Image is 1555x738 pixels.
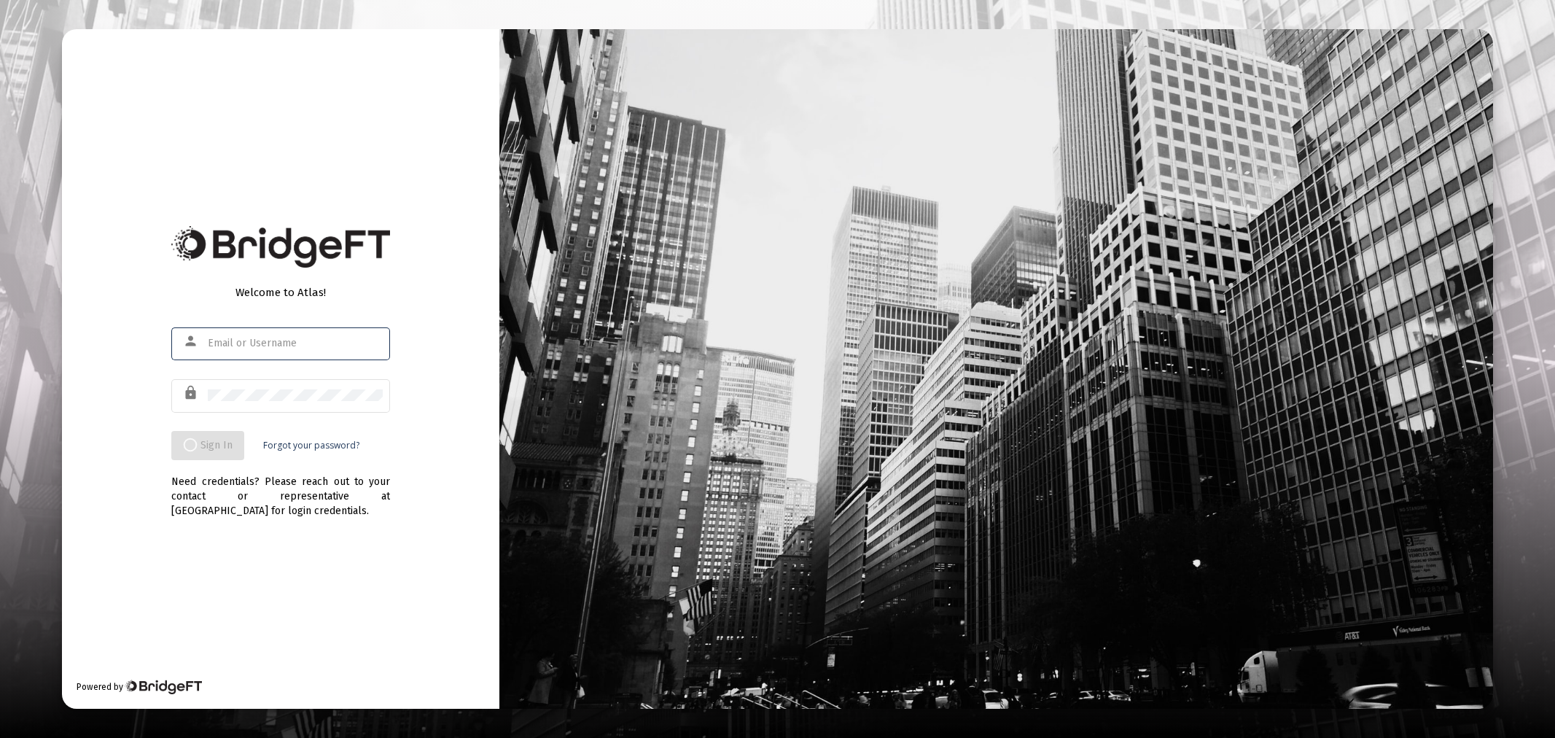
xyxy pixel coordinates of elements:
[183,384,200,402] mat-icon: lock
[183,439,233,451] span: Sign In
[171,226,390,268] img: Bridge Financial Technology Logo
[171,431,244,460] button: Sign In
[125,680,201,694] img: Bridge Financial Technology Logo
[77,680,201,694] div: Powered by
[263,438,359,453] a: Forgot your password?
[208,338,383,349] input: Email or Username
[171,460,390,518] div: Need credentials? Please reach out to your contact or representative at [GEOGRAPHIC_DATA] for log...
[171,285,390,300] div: Welcome to Atlas!
[183,333,200,350] mat-icon: person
